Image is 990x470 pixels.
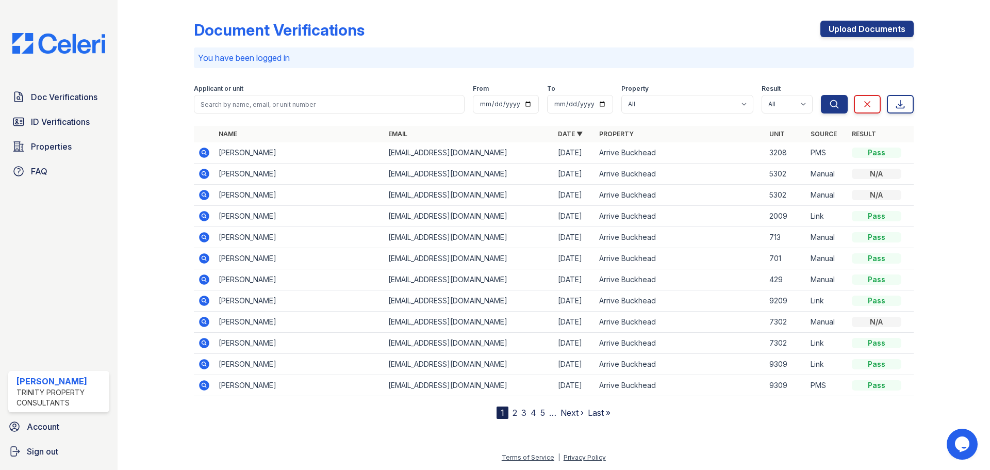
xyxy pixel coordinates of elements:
td: [PERSON_NAME] [214,227,384,248]
td: [PERSON_NAME] [214,354,384,375]
div: Trinity Property Consultants [16,387,105,408]
td: [EMAIL_ADDRESS][DOMAIN_NAME] [384,290,554,312]
a: FAQ [8,161,109,182]
p: You have been logged in [198,52,910,64]
td: Manual [806,164,848,185]
div: Pass [852,253,901,264]
a: Doc Verifications [8,87,109,107]
a: Terms of Service [502,453,554,461]
a: Unit [769,130,785,138]
td: [DATE] [554,248,595,269]
iframe: chat widget [947,429,980,460]
a: ID Verifications [8,111,109,132]
label: From [473,85,489,93]
span: … [549,407,556,419]
label: Property [621,85,649,93]
td: Arrive Buckhead [595,354,765,375]
a: 5 [540,408,545,418]
td: Arrive Buckhead [595,248,765,269]
td: [PERSON_NAME] [214,206,384,227]
td: [DATE] [554,354,595,375]
label: To [547,85,555,93]
a: Account [4,416,113,437]
a: Last » [588,408,610,418]
label: Applicant or unit [194,85,243,93]
a: Name [219,130,237,138]
div: | [558,453,560,461]
div: Pass [852,296,901,306]
label: Result [762,85,781,93]
td: Manual [806,227,848,248]
td: Arrive Buckhead [595,333,765,354]
a: 3 [521,408,526,418]
td: Link [806,354,848,375]
td: [DATE] [554,312,595,333]
td: Arrive Buckhead [595,227,765,248]
td: PMS [806,142,848,164]
div: Pass [852,211,901,221]
a: Property [599,130,634,138]
td: 9309 [765,375,806,396]
td: [DATE] [554,290,595,312]
button: Sign out [4,441,113,462]
td: [EMAIL_ADDRESS][DOMAIN_NAME] [384,142,554,164]
td: 7302 [765,312,806,333]
td: [EMAIL_ADDRESS][DOMAIN_NAME] [384,354,554,375]
td: [PERSON_NAME] [214,269,384,290]
div: Pass [852,380,901,391]
div: Document Verifications [194,21,365,39]
td: Link [806,333,848,354]
td: [DATE] [554,185,595,206]
div: N/A [852,169,901,179]
div: N/A [852,190,901,200]
td: 2009 [765,206,806,227]
a: Next › [560,408,584,418]
a: Date ▼ [558,130,583,138]
td: 9309 [765,354,806,375]
td: Arrive Buckhead [595,142,765,164]
td: [EMAIL_ADDRESS][DOMAIN_NAME] [384,227,554,248]
td: 9209 [765,290,806,312]
td: Arrive Buckhead [595,206,765,227]
td: [PERSON_NAME] [214,248,384,269]
td: [PERSON_NAME] [214,290,384,312]
span: Properties [31,140,72,153]
td: [EMAIL_ADDRESS][DOMAIN_NAME] [384,185,554,206]
td: 3208 [765,142,806,164]
a: Source [811,130,837,138]
td: Arrive Buckhead [595,290,765,312]
td: Manual [806,312,848,333]
td: [DATE] [554,375,595,396]
img: CE_Logo_Blue-a8612792a0a2168367f1c8372b55b34899dd931a85d93a1a3d3e32e68fde9ad4.png [4,33,113,54]
td: [EMAIL_ADDRESS][DOMAIN_NAME] [384,333,554,354]
td: [PERSON_NAME] [214,375,384,396]
td: [EMAIL_ADDRESS][DOMAIN_NAME] [384,206,554,227]
td: [EMAIL_ADDRESS][DOMAIN_NAME] [384,269,554,290]
td: Arrive Buckhead [595,185,765,206]
td: [DATE] [554,142,595,164]
td: 7302 [765,333,806,354]
td: Link [806,206,848,227]
a: 4 [531,408,536,418]
td: [EMAIL_ADDRESS][DOMAIN_NAME] [384,375,554,396]
td: Manual [806,248,848,269]
a: Properties [8,136,109,157]
td: [DATE] [554,206,595,227]
div: N/A [852,317,901,327]
td: Arrive Buckhead [595,269,765,290]
div: 1 [497,407,508,419]
td: Link [806,290,848,312]
a: 2 [513,408,517,418]
span: ID Verifications [31,116,90,128]
td: [DATE] [554,164,595,185]
a: Upload Documents [820,21,914,37]
td: [DATE] [554,269,595,290]
td: [EMAIL_ADDRESS][DOMAIN_NAME] [384,248,554,269]
td: Arrive Buckhead [595,375,765,396]
td: 429 [765,269,806,290]
span: Doc Verifications [31,91,97,103]
div: [PERSON_NAME] [16,375,105,387]
td: Manual [806,185,848,206]
td: 713 [765,227,806,248]
div: Pass [852,359,901,369]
